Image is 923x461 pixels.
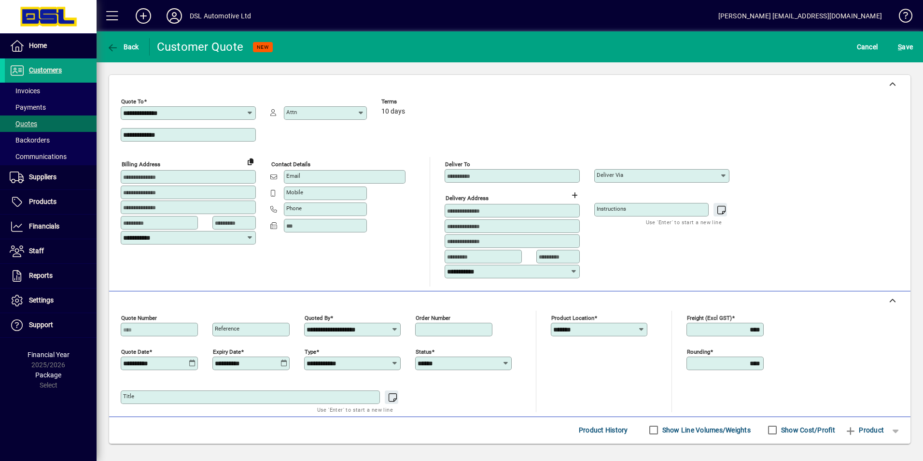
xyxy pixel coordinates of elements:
span: Home [29,42,47,49]
button: Add [128,7,159,25]
mat-label: Attn [286,109,297,115]
button: Choose address [567,187,582,203]
a: Reports [5,264,97,288]
a: Backorders [5,132,97,148]
div: [PERSON_NAME] [EMAIL_ADDRESS][DOMAIN_NAME] [718,8,882,24]
a: Knowledge Base [892,2,911,33]
span: Suppliers [29,173,56,181]
span: 10 days [381,108,405,115]
span: Payments [10,103,46,111]
mat-label: Mobile [286,189,303,196]
mat-label: Instructions [597,205,626,212]
span: Back [107,43,139,51]
span: Cancel [857,39,878,55]
div: Customer Quote [157,39,244,55]
span: Package [35,371,61,379]
span: Customers [29,66,62,74]
a: Communications [5,148,97,165]
span: Product History [579,422,628,438]
button: Save [895,38,915,56]
a: Products [5,190,97,214]
mat-label: Status [416,348,432,355]
mat-label: Rounding [687,348,710,355]
span: S [898,43,902,51]
mat-label: Reference [215,325,239,332]
mat-hint: Use 'Enter' to start a new line [317,404,393,415]
span: Communications [10,153,67,160]
span: ave [898,39,913,55]
mat-label: Email [286,173,300,179]
a: Support [5,313,97,337]
span: Terms [381,99,439,105]
span: Financials [29,222,59,230]
button: Profile [159,7,190,25]
button: Product History [575,421,632,439]
mat-hint: Use 'Enter' to start a new line [646,216,722,228]
div: DSL Automotive Ltd [190,8,251,24]
label: Show Cost/Profit [779,425,835,435]
span: Products [29,198,56,205]
mat-label: Quote number [121,314,157,321]
span: NEW [257,44,269,50]
span: Settings [29,296,54,304]
mat-label: Title [123,393,134,400]
a: Payments [5,99,97,115]
span: Backorders [10,136,50,144]
mat-label: Deliver via [597,172,623,178]
button: Copy to Delivery address [243,154,258,169]
mat-label: Deliver To [445,161,470,168]
mat-label: Product location [551,314,594,321]
mat-label: Type [305,348,316,355]
span: Staff [29,247,44,255]
mat-label: Phone [286,205,302,212]
a: Invoices [5,83,97,99]
a: Staff [5,239,97,263]
a: Quotes [5,115,97,132]
a: Home [5,34,97,58]
span: Product [845,422,884,438]
mat-label: Quote date [121,348,149,355]
span: Invoices [10,87,40,95]
span: Financial Year [28,351,70,359]
mat-label: Quoted by [305,314,330,321]
span: Reports [29,272,53,279]
a: Settings [5,288,97,313]
mat-label: Order number [416,314,450,321]
a: Financials [5,215,97,239]
mat-label: Freight (excl GST) [687,314,732,321]
app-page-header-button: Back [97,38,150,56]
button: Back [104,38,141,56]
mat-label: Quote To [121,98,144,105]
span: Quotes [10,120,37,128]
button: Cancel [854,38,881,56]
label: Show Line Volumes/Weights [660,425,751,435]
a: Suppliers [5,165,97,189]
span: Support [29,321,53,329]
button: Product [840,421,889,439]
mat-label: Expiry date [213,348,241,355]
